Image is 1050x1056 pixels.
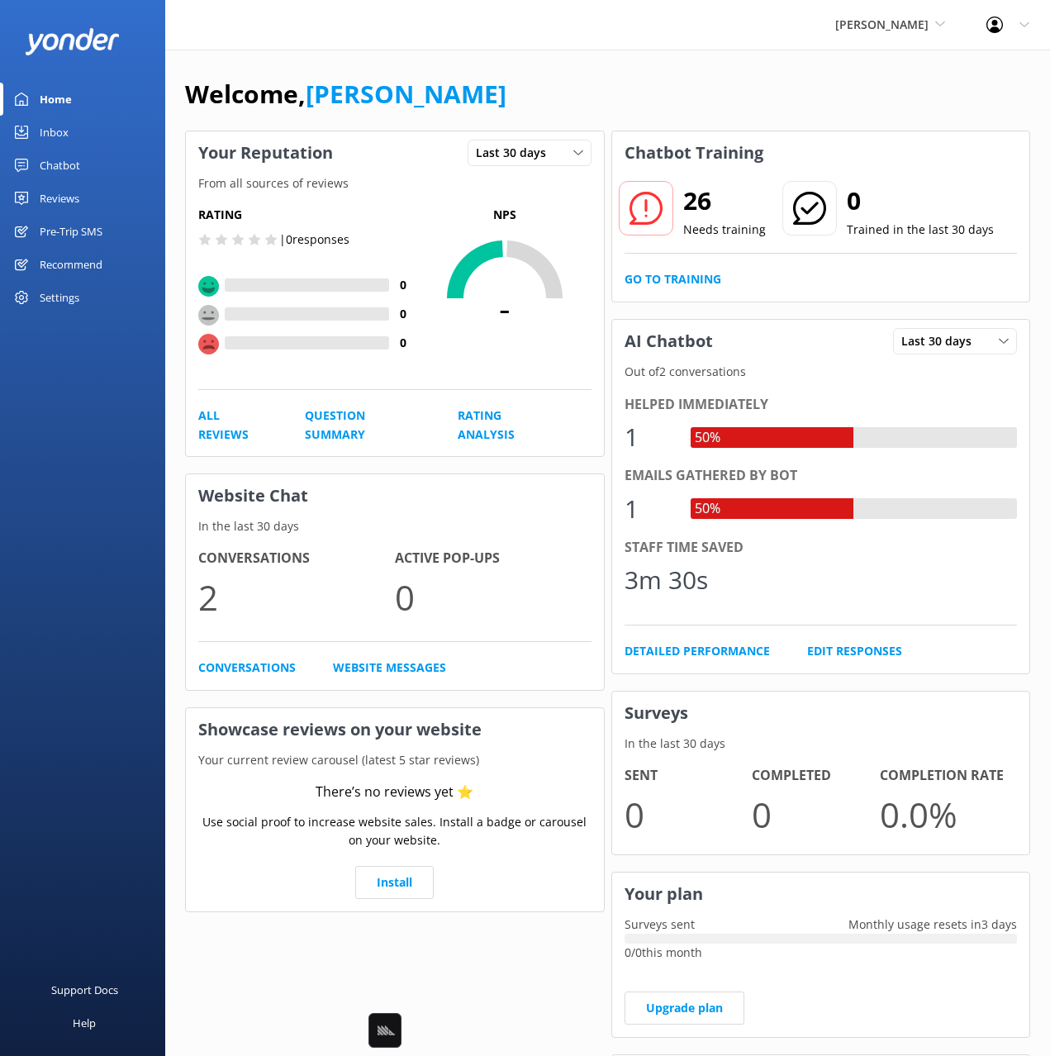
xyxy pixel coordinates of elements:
[185,74,506,114] h1: Welcome,
[612,735,1030,753] p: In the last 30 days
[40,182,79,215] div: Reviews
[186,474,604,517] h3: Website Chat
[901,332,981,350] span: Last 30 days
[198,569,395,625] p: 2
[333,659,446,677] a: Website Messages
[395,569,592,625] p: 0
[40,248,102,281] div: Recommend
[51,973,118,1006] div: Support Docs
[476,144,556,162] span: Last 30 days
[316,782,473,803] div: There’s no reviews yet ⭐
[683,181,766,221] h2: 26
[691,427,725,449] div: 50%
[880,787,1008,842] p: 0.0 %
[186,751,604,769] p: Your current review carousel (latest 5 star reviews)
[73,1006,96,1039] div: Help
[279,231,349,249] p: | 0 responses
[612,916,707,934] p: Surveys sent
[198,548,395,569] h4: Conversations
[186,708,604,751] h3: Showcase reviews on your website
[40,215,102,248] div: Pre-Trip SMS
[198,659,296,677] a: Conversations
[198,813,592,850] p: Use social proof to increase website sales. Install a badge or carousel on your website.
[612,131,776,174] h3: Chatbot Training
[625,944,1018,962] p: 0 / 0 this month
[683,221,766,239] p: Needs training
[612,363,1030,381] p: Out of 2 conversations
[836,916,1029,934] p: Monthly usage resets in 3 days
[40,116,69,149] div: Inbox
[198,407,268,444] a: All Reviews
[186,517,604,535] p: In the last 30 days
[40,149,80,182] div: Chatbot
[458,407,554,444] a: Rating Analysis
[625,992,744,1025] a: Upgrade plan
[625,787,753,842] p: 0
[625,560,708,600] div: 3m 30s
[625,489,674,529] div: 1
[612,320,725,363] h3: AI Chatbot
[625,642,770,660] a: Detailed Performance
[418,206,592,224] p: NPS
[847,221,994,239] p: Trained in the last 30 days
[395,548,592,569] h4: Active Pop-ups
[625,765,753,787] h4: Sent
[847,181,994,221] h2: 0
[389,334,418,352] h4: 0
[625,417,674,457] div: 1
[355,866,434,899] a: Install
[835,17,929,32] span: [PERSON_NAME]
[625,465,1018,487] div: Emails gathered by bot
[389,276,418,294] h4: 0
[186,174,604,193] p: From all sources of reviews
[612,692,1030,735] h3: Surveys
[752,787,880,842] p: 0
[198,206,418,224] h5: Rating
[625,394,1018,416] div: Helped immediately
[807,642,902,660] a: Edit Responses
[625,537,1018,559] div: Staff time saved
[691,498,725,520] div: 50%
[40,281,79,314] div: Settings
[880,765,1008,787] h4: Completion Rate
[25,28,120,55] img: yonder-white-logo.png
[752,765,880,787] h4: Completed
[625,270,721,288] a: Go to Training
[418,287,592,328] span: -
[305,407,420,444] a: Question Summary
[389,305,418,323] h4: 0
[612,873,1030,916] h3: Your plan
[40,83,72,116] div: Home
[306,77,506,111] a: [PERSON_NAME]
[186,131,345,174] h3: Your Reputation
